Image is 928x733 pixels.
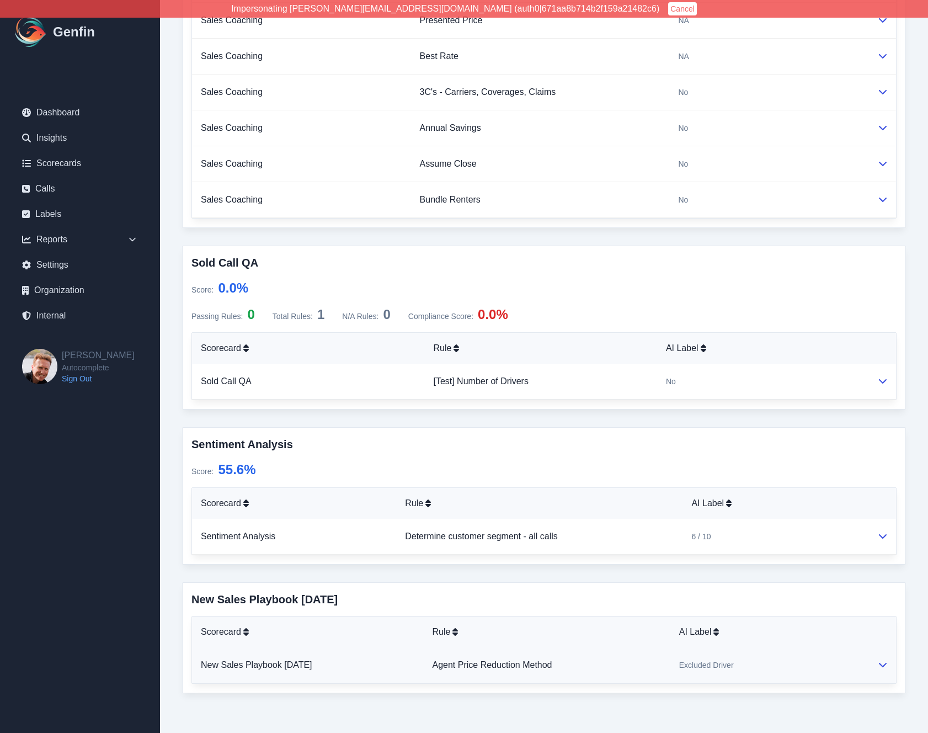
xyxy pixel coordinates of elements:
[13,279,147,301] a: Organization
[679,660,734,671] span: Excluded Driver
[22,349,57,384] img: Brian Dunagan
[666,376,676,387] span: No
[666,342,860,355] div: AI Label
[433,376,528,386] a: [Test] Number of Drivers
[247,307,254,322] span: 0
[678,158,688,169] span: No
[433,660,552,670] a: Agent Price Reduction Method
[383,307,390,322] span: 0
[201,660,312,670] a: New Sales Playbook [DATE]
[342,312,378,321] span: N/A Rules:
[408,312,473,321] span: Compliance Score :
[13,254,147,276] a: Settings
[191,467,214,476] span: Score :
[201,625,415,639] div: Scorecard
[201,15,263,25] a: Sales Coaching
[191,255,897,270] h3: Sold Call QA
[218,280,248,295] span: 0.0 %
[62,362,135,373] span: Autocomplete
[62,349,135,362] h2: [PERSON_NAME]
[191,592,897,607] h3: New Sales Playbook [DATE]
[420,123,481,132] a: Annual Savings
[405,532,558,541] a: Determine customer segment - all calls
[420,51,458,61] a: Best Rate
[13,203,147,225] a: Labels
[201,159,263,168] a: Sales Coaching
[317,307,324,322] span: 1
[433,625,662,639] div: Rule
[420,159,477,168] a: Assume Close
[13,152,147,174] a: Scorecards
[679,625,860,639] div: AI Label
[420,15,483,25] a: Presented Price
[678,51,689,62] span: NA
[191,312,243,321] span: Passing Rules:
[201,497,387,510] div: Scorecard
[201,51,263,61] a: Sales Coaching
[478,307,508,322] span: 0.0%
[218,462,255,477] span: 55.6 %
[13,178,147,200] a: Calls
[53,23,95,41] h1: Genfin
[62,373,135,384] a: Sign Out
[201,87,263,97] a: Sales Coaching
[13,127,147,149] a: Insights
[691,531,711,542] span: 6 / 10
[13,102,147,124] a: Dashboard
[201,195,263,204] a: Sales Coaching
[13,14,49,50] img: Logo
[678,194,688,205] span: No
[678,123,688,134] span: No
[201,342,415,355] div: Scorecard
[201,532,275,541] a: Sentiment Analysis
[13,305,147,327] a: Internal
[668,2,697,15] button: Cancel
[201,123,263,132] a: Sales Coaching
[201,376,252,386] a: Sold Call QA
[420,195,481,204] a: Bundle Renters
[405,497,674,510] div: Rule
[678,87,688,98] span: No
[420,87,556,97] a: 3C's - Carriers, Coverages, Claims
[678,15,689,26] span: NA
[273,312,313,321] span: Total Rules:
[433,342,648,355] div: Rule
[691,497,860,510] div: AI Label
[191,285,214,294] span: Score :
[191,437,897,452] h3: Sentiment Analysis
[13,229,147,251] div: Reports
